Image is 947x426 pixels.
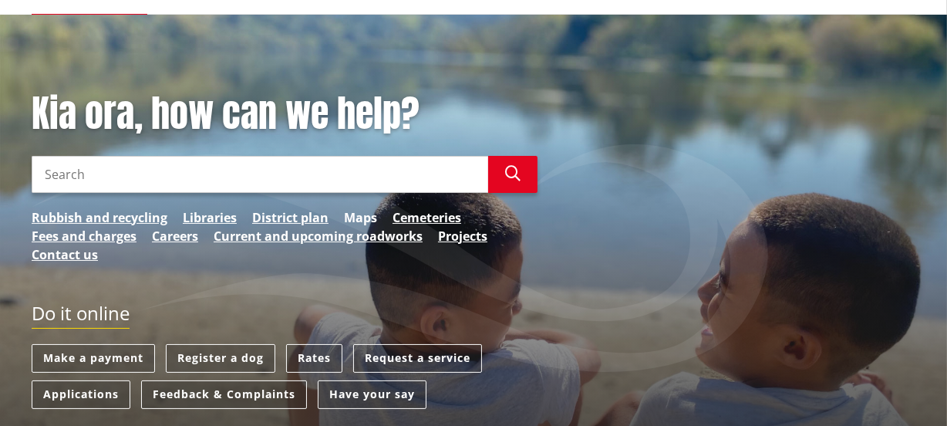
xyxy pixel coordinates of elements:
a: Current and upcoming roadworks [214,227,423,245]
a: Fees and charges [32,227,136,245]
a: Applications [32,380,130,409]
a: Make a payment [32,344,155,373]
a: Request a service [353,344,482,373]
h1: Kia ora, how can we help? [32,92,538,137]
input: Search input [32,156,488,193]
a: Projects [438,227,487,245]
a: Feedback & Complaints [141,380,307,409]
a: Maps [344,208,377,227]
a: Cemeteries [393,208,461,227]
a: Rubbish and recycling [32,208,167,227]
a: Careers [152,227,198,245]
a: Have your say [318,380,426,409]
a: Register a dog [166,344,275,373]
a: Contact us [32,245,98,264]
h2: Do it online [32,303,130,330]
a: Rates [286,344,342,373]
a: Libraries [183,208,237,227]
a: District plan [252,208,329,227]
